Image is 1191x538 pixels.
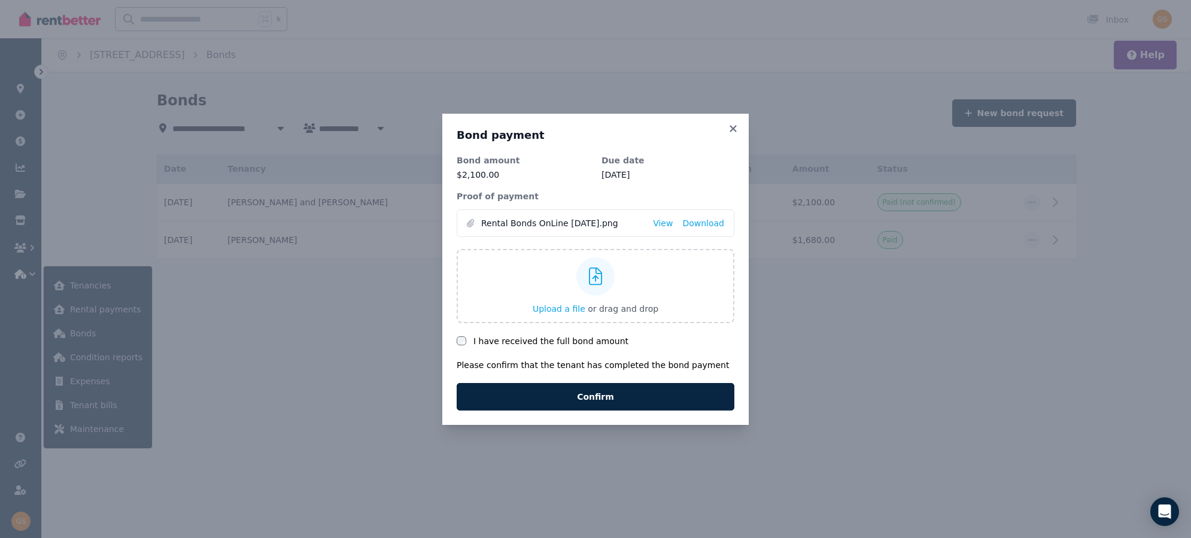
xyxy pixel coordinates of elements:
[473,335,628,347] label: I have received the full bond amount
[601,169,734,181] dd: [DATE]
[601,154,734,166] dt: Due date
[457,154,590,166] dt: Bond amount
[1150,497,1179,526] div: Open Intercom Messenger
[682,217,724,229] a: Download
[457,383,734,411] button: Confirm
[481,217,643,229] span: Rental Bonds OnLine [DATE].png
[457,359,734,371] p: Please confirm that the tenant has completed the bond payment
[533,303,658,315] button: Upload a file or drag and drop
[588,304,658,314] span: or drag and drop
[457,128,734,142] h3: Bond payment
[457,190,734,202] dt: Proof of payment
[653,217,673,229] a: View
[533,304,585,314] span: Upload a file
[457,169,590,181] p: $2,100.00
